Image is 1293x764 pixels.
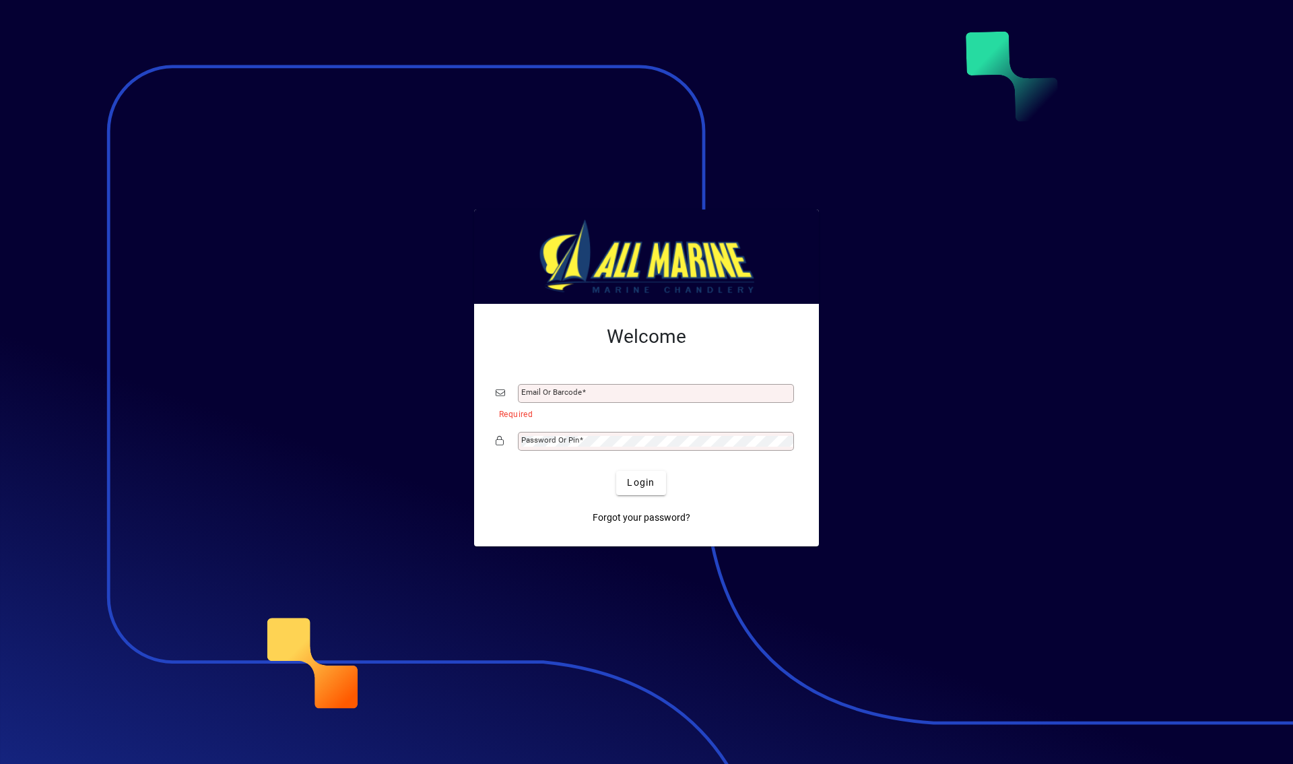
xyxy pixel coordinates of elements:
[521,435,579,445] mat-label: Password or Pin
[521,387,582,397] mat-label: Email or Barcode
[593,511,690,525] span: Forgot your password?
[587,506,696,530] a: Forgot your password?
[496,325,797,348] h2: Welcome
[627,476,655,490] span: Login
[616,471,665,495] button: Login
[499,406,787,420] mat-error: Required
